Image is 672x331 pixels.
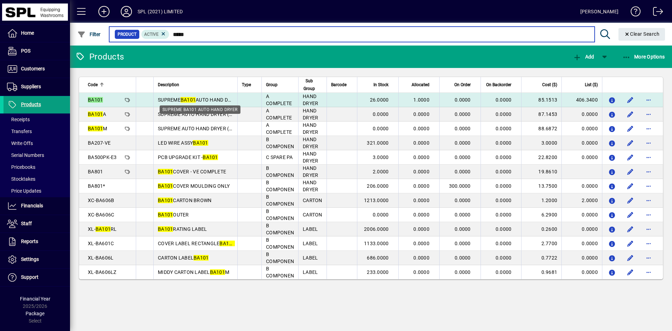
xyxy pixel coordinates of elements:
[303,269,318,275] span: LABEL
[158,212,173,218] em: BA101
[266,237,294,250] span: B COMPONEN
[303,180,318,192] span: HAND DRYER
[373,81,388,89] span: In Stock
[7,117,30,122] span: Receipts
[496,126,512,131] span: 0.0000
[561,222,602,236] td: 0.0000
[88,183,105,189] span: BA801*
[303,137,318,149] span: HAND DRYER
[561,179,602,193] td: 0.0000
[266,223,294,235] span: B COMPONEN
[7,152,44,158] span: Serial Numbers
[455,226,471,232] span: 0.0000
[75,51,124,62] div: Products
[88,154,117,160] span: BA500PK-E3
[413,169,429,174] span: 0.0000
[643,94,654,105] button: More options
[303,241,318,246] span: LABEL
[77,32,101,37] span: Filter
[561,265,602,279] td: 0.0000
[303,151,318,164] span: HAND DRYER
[625,252,636,263] button: Edit
[7,176,35,182] span: Stocktakes
[158,183,230,189] span: COVER MOULDING ONLY
[158,226,207,232] span: RATING LABEL
[618,28,665,41] button: Clear
[521,222,561,236] td: 0.2600
[3,60,70,78] a: Customers
[3,233,70,250] a: Reports
[364,241,388,246] span: 1133.0000
[364,226,388,232] span: 2006.0000
[580,6,618,17] div: [PERSON_NAME]
[561,236,602,251] td: 0.0000
[158,183,173,189] em: BA101
[496,212,512,218] span: 0.0000
[561,193,602,208] td: 2.0000
[266,81,278,89] span: Group
[625,152,636,163] button: Edit
[88,255,113,261] span: XL-BA606L
[21,48,30,54] span: POS
[158,154,218,160] span: PCB UPGRADE KIT -
[266,94,292,106] span: A COMPLETE
[625,195,636,206] button: Edit
[331,81,346,89] span: Barcode
[496,241,512,246] span: 0.0000
[141,30,169,39] mat-chip: Activation Status: Active
[585,81,598,89] span: List ($)
[496,255,512,261] span: 0.0000
[561,150,602,165] td: 0.0000
[496,169,512,174] span: 0.0000
[455,97,471,103] span: 0.0000
[496,198,512,203] span: 0.0000
[561,208,602,222] td: 0.0000
[303,255,318,261] span: LABEL
[158,241,235,246] span: COVER LABEL RECTANGLE
[88,126,107,131] span: M
[373,111,389,117] span: 0.0000
[373,126,389,131] span: 0.0000
[521,93,561,107] td: 85.1513
[266,208,294,221] span: B COMPONEN
[521,136,561,150] td: 3.0000
[521,179,561,193] td: 13.7500
[3,215,70,233] a: Staff
[455,212,471,218] span: 0.0000
[3,161,70,173] a: Pricebooks
[194,255,209,261] em: BA101
[413,111,429,117] span: 0.0000
[158,140,208,146] span: LED WIRE ASSY
[573,54,594,60] span: Add
[373,212,389,218] span: 0.0000
[266,251,294,264] span: B COMPONEN
[455,269,471,275] span: 0.0000
[561,93,602,107] td: 406.3400
[158,198,211,203] span: CARTON BROWN
[303,108,318,120] span: HAND DRYER
[138,6,183,17] div: SPL (2021) LIMITED
[643,152,654,163] button: More options
[181,97,196,103] em: BA101
[413,154,429,160] span: 0.0000
[88,241,114,246] span: XL-BA601C
[21,274,38,280] span: Support
[412,81,429,89] span: Allocated
[621,50,667,63] button: More Options
[643,166,654,177] button: More options
[331,81,353,89] div: Barcode
[7,129,32,134] span: Transfers
[21,102,41,107] span: Products
[364,198,388,203] span: 1213.0000
[625,1,641,24] a: Knowledge Base
[88,111,106,117] span: A
[521,165,561,179] td: 19.8610
[625,137,636,149] button: Edit
[93,5,115,18] button: Add
[3,251,70,268] a: Settings
[88,226,117,232] span: XL- RL
[160,105,240,114] div: SUPREME BA101 AUTO HAND DRYER
[144,32,159,37] span: Active
[20,296,50,302] span: Financial Year
[3,197,70,215] a: Financials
